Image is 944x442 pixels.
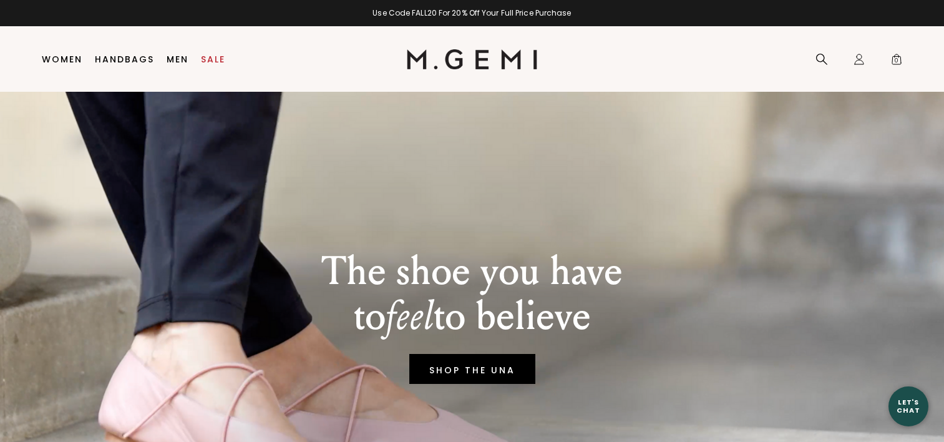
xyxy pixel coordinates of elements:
[321,249,623,294] p: The shoe you have
[95,54,154,64] a: Handbags
[409,354,535,384] a: SHOP THE UNA
[42,54,82,64] a: Women
[201,54,225,64] a: Sale
[386,292,434,340] em: feel
[890,56,903,68] span: 0
[167,54,188,64] a: Men
[407,49,537,69] img: M.Gemi
[321,294,623,339] p: to to believe
[888,398,928,414] div: Let's Chat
